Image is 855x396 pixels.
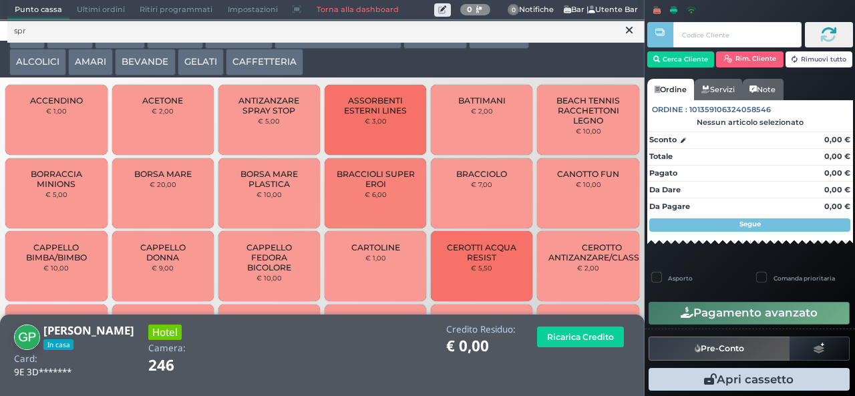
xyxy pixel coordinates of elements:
span: BATTIMANI [458,95,506,106]
button: Rimuovi tutto [786,51,853,67]
small: € 2,00 [471,107,493,115]
button: BEVANDE [115,49,175,75]
span: Punto cassa [7,1,69,19]
span: Ultimi ordini [69,1,132,19]
span: BORSA MARE PLASTICA [230,169,309,189]
h4: Camera: [148,343,186,353]
button: Pre-Conto [649,337,790,361]
small: € 10,00 [256,274,282,282]
small: € 9,00 [152,264,174,272]
span: Ordine : [652,104,687,116]
button: Pagamento avanzato [649,302,850,325]
button: GELATI [178,49,224,75]
small: € 1,00 [46,107,67,115]
span: CAPPELLO DONNA [123,242,202,262]
small: € 10,00 [256,190,282,198]
button: ALCOLICI [9,49,66,75]
small: € 5,50 [471,264,492,272]
a: Ordine [647,79,694,100]
span: 101359106324058546 [689,104,771,116]
span: CAPPELLO FEDORA BICOLORE [230,242,309,272]
input: Ricerca articolo [7,20,645,43]
span: In casa [43,339,73,350]
img: GIUSEPPE PIANTONI [14,325,40,351]
label: Asporto [668,274,693,282]
small: € 2,00 [577,264,599,272]
label: Comanda prioritaria [774,274,835,282]
a: Servizi [694,79,742,100]
span: CEROTTO ANTIZANZARE/CLASSICO [548,242,655,262]
button: AMARI [68,49,113,75]
span: ASSORBENTI ESTERNI LINES [336,95,415,116]
strong: Totale [649,152,673,161]
b: [PERSON_NAME] [43,323,134,338]
h3: Hotel [148,325,182,340]
strong: 0,00 € [824,202,850,211]
span: 0 [508,4,520,16]
small: € 6,00 [365,190,387,198]
small: € 7,00 [471,180,492,188]
span: BORRACCIA MINIONS [17,169,96,189]
button: CAFFETTERIA [226,49,303,75]
strong: 0,00 € [824,185,850,194]
span: CEROTTI ACQUA RESIST [442,242,522,262]
small: € 3,00 [365,117,387,125]
small: € 20,00 [150,180,176,188]
span: BRACCIOLI SUPER EROI [336,169,415,189]
strong: 0,00 € [824,168,850,178]
span: CAPPELLO BIMBA/BIMBO [17,242,96,262]
span: ACETONE [142,95,183,106]
button: Ricarica Credito [537,327,624,347]
h1: 246 [148,357,212,374]
small: € 10,00 [43,264,69,272]
div: Nessun articolo selezionato [647,118,853,127]
span: CANOTTO FUN [557,169,619,179]
span: Ritiri programmati [132,1,220,19]
strong: 0,00 € [824,152,850,161]
small: € 1,00 [365,254,386,262]
button: Cerca Cliente [647,51,715,67]
button: Rim. Cliente [716,51,784,67]
a: Note [742,79,783,100]
span: CARTOLINE [351,242,400,252]
h4: Card: [14,354,37,364]
small: € 10,00 [576,127,601,135]
strong: Pagato [649,168,677,178]
b: 0 [467,5,472,14]
span: ACCENDINO [30,95,83,106]
small: € 5,00 [258,117,280,125]
span: BORSA MARE [134,169,192,179]
h1: € 0,00 [446,338,516,355]
strong: 0,00 € [824,135,850,144]
span: ANTIZANZARE SPRAY STOP [230,95,309,116]
button: Apri cassetto [649,368,850,391]
small: € 5,00 [45,190,67,198]
a: Torna alla dashboard [309,1,405,19]
small: € 10,00 [576,180,601,188]
strong: Da Dare [649,185,681,194]
span: Impostazioni [220,1,285,19]
h4: Credito Residuo: [446,325,516,335]
input: Codice Cliente [673,22,801,47]
span: BRACCIOLO [456,169,507,179]
span: BEACH TENNIS RACCHETTONI LEGNO [548,95,628,126]
strong: Da Pagare [649,202,690,211]
strong: Segue [739,220,761,228]
small: € 2,00 [152,107,174,115]
strong: Sconto [649,134,677,146]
